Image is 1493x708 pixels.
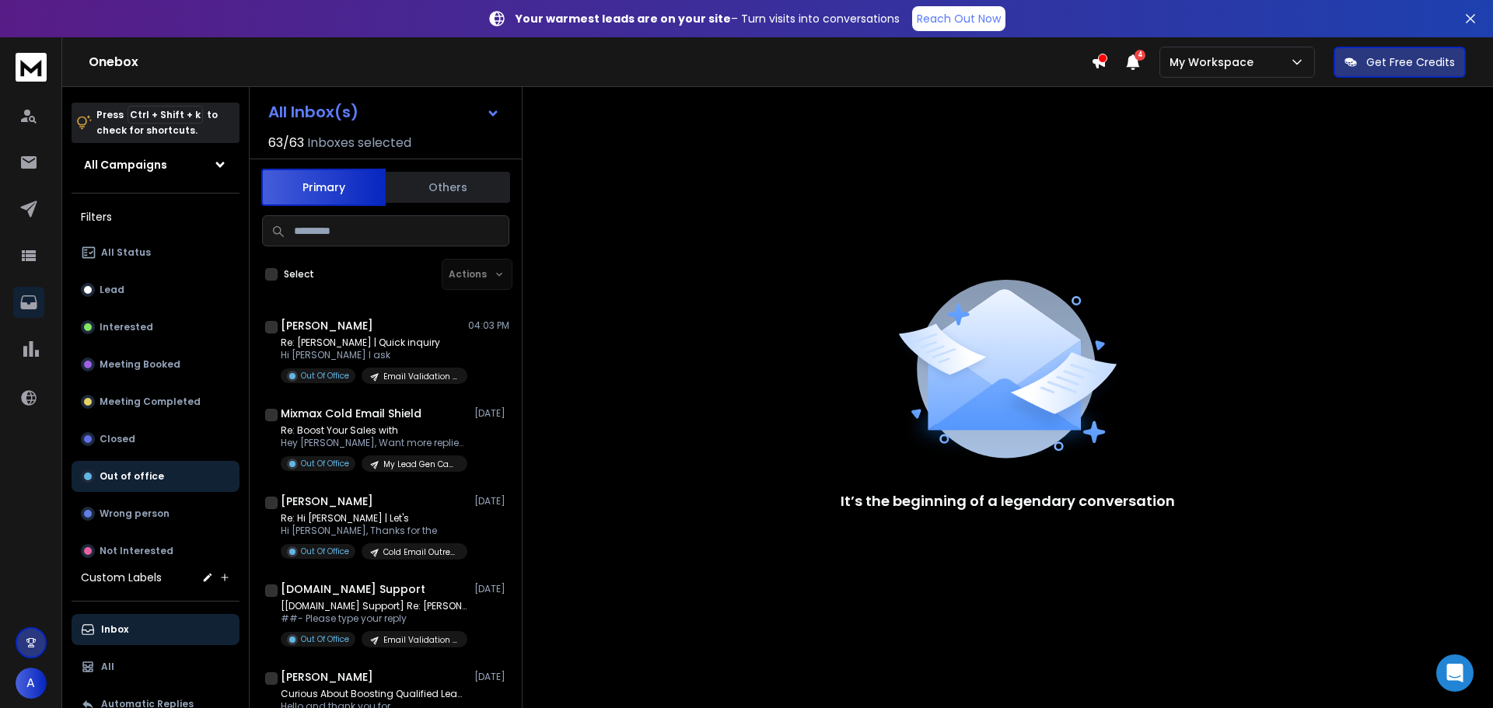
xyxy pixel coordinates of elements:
[474,495,509,507] p: [DATE]
[268,134,304,152] span: 63 / 63
[72,386,240,417] button: Meeting Completed
[281,337,467,349] p: Re: [PERSON_NAME] | Quick inquiry
[72,651,240,682] button: All
[516,11,900,26] p: – Turn visits into conversations
[72,149,240,180] button: All Campaigns
[516,11,731,26] strong: Your warmest leads are on your site
[89,53,1091,71] h1: Onebox
[72,274,240,305] button: Lead
[72,461,240,492] button: Out of office
[917,11,1001,26] p: Reach Out Now
[100,507,170,520] p: Wrong person
[1170,54,1260,70] p: My Workspace
[72,614,240,645] button: Inbox
[284,268,314,281] label: Select
[468,319,509,332] p: 04:03 PM
[281,437,467,449] p: Hey [PERSON_NAME], Want more replies to
[281,612,467,625] p: ##- Please type your reply
[281,525,467,537] p: Hi [PERSON_NAME], Thanks for the
[72,424,240,455] button: Closed
[268,104,358,120] h1: All Inbox(s)
[281,424,467,437] p: Re: Boost Your Sales with
[16,668,47,699] button: A
[1436,654,1474,692] div: Open Intercom Messenger
[281,318,373,333] h1: [PERSON_NAME]
[474,583,509,595] p: [DATE]
[301,370,349,382] p: Out Of Office
[301,633,349,645] p: Out Of Office
[301,546,349,557] p: Out Of Office
[72,498,240,529] button: Wrong person
[301,458,349,469] p: Out Of Office
[383,546,458,558] p: Cold Email Outreach | 10x Freelancing
[100,358,180,371] p: Meeting Booked
[100,545,173,557] p: Not Interested
[1135,50,1145,61] span: 4
[307,134,411,152] h3: Inboxes selected
[100,433,135,445] p: Closed
[281,406,421,421] h1: Mixmax Cold Email Shield
[72,237,240,268] button: All Status
[841,490,1175,512] p: It’s the beginning of a legendary conversation
[72,206,240,228] h3: Filters
[386,170,510,204] button: Others
[72,312,240,343] button: Interested
[84,157,167,173] h1: All Campaigns
[72,535,240,567] button: Not Interested
[383,634,458,646] p: Email Validation Campaign
[281,512,467,525] p: Re: Hi [PERSON_NAME] | Let's
[912,6,1005,31] a: Reach Out Now
[100,321,153,333] p: Interested
[101,623,128,636] p: Inbox
[474,671,509,683] p: [DATE]
[72,349,240,380] button: Meeting Booked
[96,107,218,138] p: Press to check for shortcuts.
[474,407,509,420] p: [DATE]
[128,106,203,124] span: Ctrl + Shift + k
[281,669,373,685] h1: [PERSON_NAME]
[281,494,373,509] h1: [PERSON_NAME]
[100,284,124,296] p: Lead
[383,459,458,470] p: My Lead Gen Campaign_10x
[81,570,162,585] h3: Custom Labels
[383,371,458,382] p: Email Validation Campaign_2
[1334,47,1466,78] button: Get Free Credits
[281,600,467,612] p: [[DOMAIN_NAME] Support] Re: [PERSON_NAME] |
[101,661,114,673] p: All
[281,581,425,597] h1: [DOMAIN_NAME] Support
[281,688,467,700] p: Curious About Boosting Qualified Leads?
[16,53,47,82] img: logo
[1366,54,1455,70] p: Get Free Credits
[101,246,151,259] p: All Status
[256,96,512,127] button: All Inbox(s)
[261,169,386,206] button: Primary
[100,396,201,408] p: Meeting Completed
[281,349,467,361] p: Hi [PERSON_NAME] I ask
[100,470,164,483] p: Out of office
